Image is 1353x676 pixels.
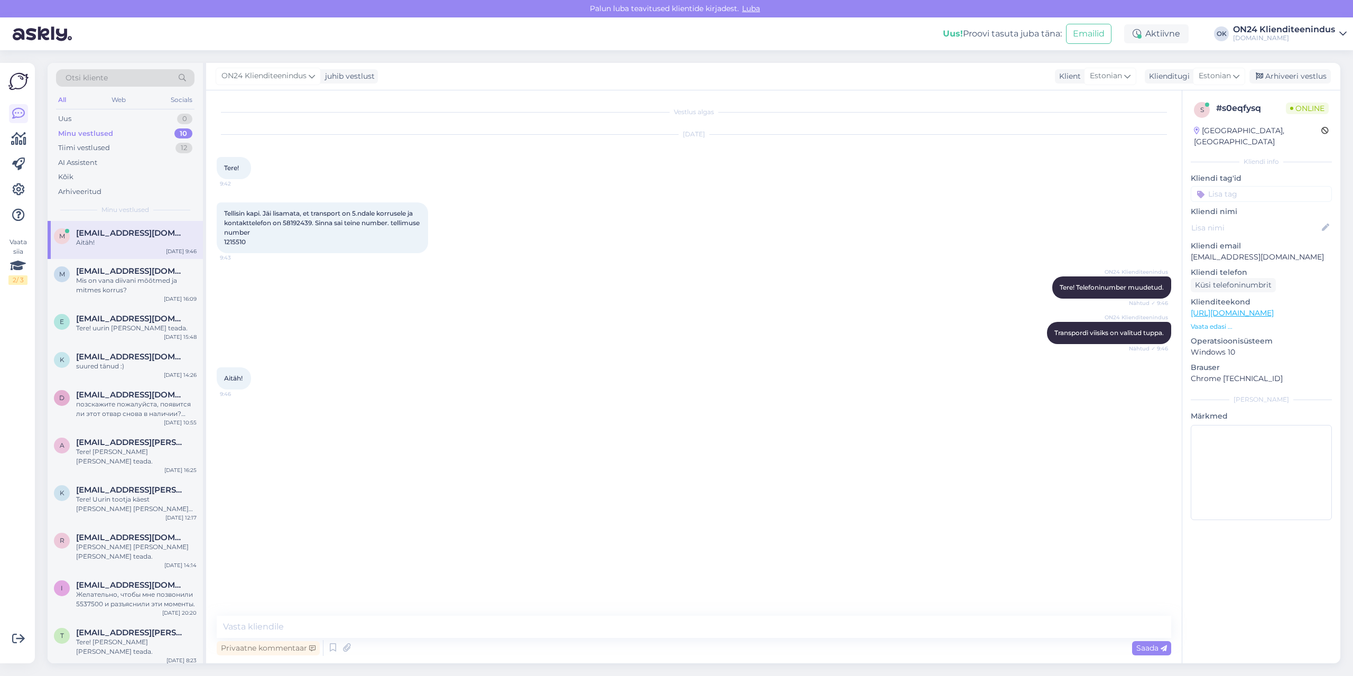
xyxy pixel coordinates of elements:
p: Vaata edasi ... [1191,322,1332,331]
div: Aktiivne [1124,24,1189,43]
span: madistaur60@gmail.com [76,228,186,238]
div: Minu vestlused [58,128,113,139]
b: Uus! [943,29,963,39]
span: k [60,356,64,364]
span: r [60,536,64,544]
span: Nähtud ✓ 9:46 [1128,345,1168,353]
p: Windows 10 [1191,347,1332,358]
div: Mis on vana diivani mõõtmed ja mitmes korrus? [76,276,197,295]
div: OK [1214,26,1229,41]
span: Online [1286,103,1329,114]
div: [DOMAIN_NAME] [1233,34,1335,42]
span: Luba [739,4,763,13]
span: a [60,441,64,449]
div: Vestlus algas [217,107,1171,117]
span: Tere! Telefoninumber muudetud. [1060,283,1164,291]
span: Estonian [1199,70,1231,82]
div: # s0eqfysq [1216,102,1286,115]
div: Aitäh! [76,238,197,247]
div: [DATE] 20:20 [162,609,197,617]
span: annika.koss@mainorulemiste.ee [76,438,186,447]
div: [PERSON_NAME] [1191,395,1332,404]
span: Otsi kliente [66,72,108,84]
div: Tere! Uurin tootja käest [PERSON_NAME] [PERSON_NAME] saabub vastus. [76,495,197,514]
input: Lisa nimi [1191,222,1320,234]
div: [GEOGRAPHIC_DATA], [GEOGRAPHIC_DATA] [1194,125,1321,147]
p: Klienditeekond [1191,297,1332,308]
div: 10 [174,128,192,139]
p: Kliendi telefon [1191,267,1332,278]
span: irinake61@mail.ru [76,580,186,590]
span: kaisa.berg@mail.ee [76,485,186,495]
p: Kliendi email [1191,240,1332,252]
div: 0 [177,114,192,124]
p: Kliendi tag'id [1191,173,1332,184]
a: ON24 Klienditeenindus[DOMAIN_NAME] [1233,25,1347,42]
div: Tiimi vestlused [58,143,110,153]
div: [DATE] 14:26 [164,371,197,379]
div: All [56,93,68,107]
span: Saada [1136,643,1167,653]
span: m [59,232,65,240]
div: Vaata siia [8,237,27,285]
div: [DATE] [217,129,1171,139]
span: k [60,489,64,497]
div: [DATE] 14:14 [164,561,197,569]
span: Tellisin kapi. Jäi lisamata, et transport on 5.ndale korrusele ja kontakttelefon on 58192439. Sin... [224,209,421,246]
div: Желательно, чтобы мне позвонили 5537500 и разъяснили эти моменты. [76,590,197,609]
p: Kliendi nimi [1191,206,1332,217]
span: ON24 Klienditeenindus [1105,268,1168,276]
span: Minu vestlused [101,205,149,215]
span: i [61,584,63,592]
span: s [1200,106,1204,114]
span: Nähtud ✓ 9:46 [1128,299,1168,307]
span: ON24 Klienditeenindus [221,70,307,82]
span: m [59,270,65,278]
div: Tere! uurin [PERSON_NAME] teada. [76,323,197,333]
div: [DATE] 9:46 [166,247,197,255]
input: Lisa tag [1191,186,1332,202]
div: Tere! [PERSON_NAME] [PERSON_NAME] teada. [76,447,197,466]
div: 2 / 3 [8,275,27,285]
div: Arhiveeri vestlus [1249,69,1331,84]
div: Kliendi info [1191,157,1332,166]
span: Estonian [1090,70,1122,82]
div: [DATE] 8:23 [166,656,197,664]
span: reetosar07@gmail.com [76,533,186,542]
button: Emailid [1066,24,1111,44]
div: suured tänud :) [76,362,197,371]
span: d [59,394,64,402]
span: efkakask@gmail.com [76,314,186,323]
span: 9:42 [220,180,260,188]
div: juhib vestlust [321,71,375,82]
div: Arhiveeritud [58,187,101,197]
p: Brauser [1191,362,1332,373]
div: [PERSON_NAME] [PERSON_NAME] [PERSON_NAME] teada. [76,542,197,561]
div: Privaatne kommentaar [217,641,320,655]
div: ON24 Klienditeenindus [1233,25,1335,34]
div: Küsi telefoninumbrit [1191,278,1276,292]
p: Chrome [TECHNICAL_ID] [1191,373,1332,384]
div: [DATE] 15:48 [164,333,197,341]
div: [DATE] 10:55 [164,419,197,427]
p: [EMAIL_ADDRESS][DOMAIN_NAME] [1191,252,1332,263]
span: ON24 Klienditeenindus [1105,313,1168,321]
div: [DATE] 16:25 [164,466,197,474]
div: Web [109,93,128,107]
span: t [60,632,64,640]
p: Operatsioonisüsteem [1191,336,1332,347]
div: Klienditugi [1145,71,1190,82]
div: Uus [58,114,71,124]
span: darinachud4@gmail.com [76,390,186,400]
div: Klient [1055,71,1081,82]
span: 9:46 [220,390,260,398]
div: [DATE] 12:17 [165,514,197,522]
span: tomberg.kristina@gmail.com [76,628,186,637]
span: maarika_voltri@hotmail.com [76,266,186,276]
span: kiffu65@gmail.com [76,352,186,362]
div: Socials [169,93,194,107]
a: [URL][DOMAIN_NAME] [1191,308,1274,318]
span: e [60,318,64,326]
span: Transpordi viisiks on valitud tuppa. [1054,329,1164,337]
div: [DATE] 16:09 [164,295,197,303]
